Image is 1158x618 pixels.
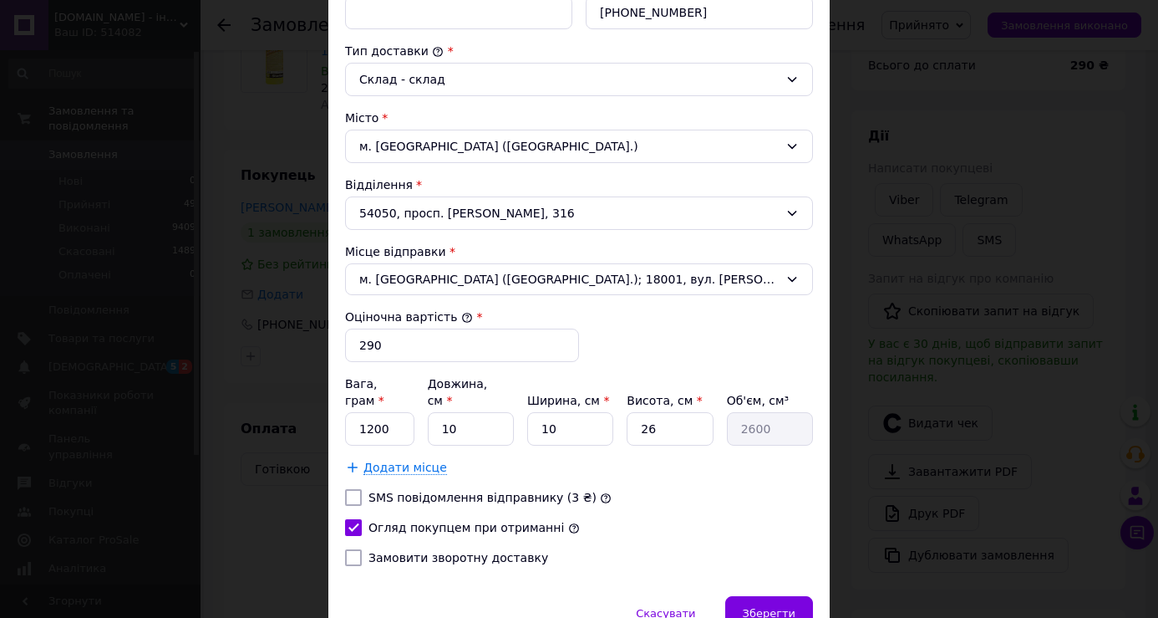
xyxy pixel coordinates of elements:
div: Відділення [345,176,813,193]
div: Склад - склад [359,70,779,89]
label: Ширина, см [527,394,609,407]
div: Місце відправки [345,243,813,260]
label: Огляд покупцем при отриманні [368,521,564,534]
div: м. [GEOGRAPHIC_DATA] ([GEOGRAPHIC_DATA].) [345,130,813,163]
label: Висота, см [627,394,702,407]
div: Тип доставки [345,43,813,59]
div: 54050, просп. [PERSON_NAME], 316 [345,197,813,230]
label: Довжина, см [428,377,488,407]
span: Додати місце [363,461,447,475]
label: Замовити зворотну доставку [368,551,548,564]
label: Оціночна вартість [345,310,473,324]
label: SMS повідомлення відправнику (3 ₴) [368,491,597,504]
span: м. [GEOGRAPHIC_DATA] ([GEOGRAPHIC_DATA].); 18001, вул. [PERSON_NAME], 34 [359,271,779,288]
label: Вага, грам [345,377,384,407]
div: Місто [345,110,813,126]
div: Об'єм, см³ [727,392,813,409]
